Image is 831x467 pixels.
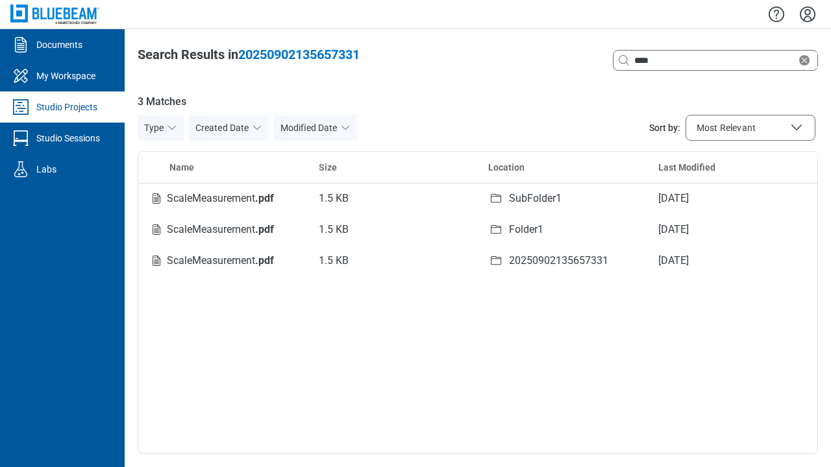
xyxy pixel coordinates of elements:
span: 20250902135657331 [238,47,360,62]
em: .pdf [255,192,274,204]
td: 1.5 KB [308,183,478,214]
td: [DATE] [648,245,818,276]
div: Studio Sessions [36,132,100,145]
div: Folder1 [509,222,543,237]
em: .pdf [255,254,274,267]
div: Documents [36,38,82,51]
svg: Labs [10,159,31,180]
svg: My Workspace [10,66,31,86]
div: My Workspace [36,69,95,82]
img: Bluebeam, Inc. [10,5,99,23]
svg: File-icon [149,253,164,269]
div: 20250902135657331 [509,253,608,269]
button: Created Date [189,115,269,141]
span: ScaleMeasurement [167,192,274,204]
span: Most Relevant [697,121,756,134]
button: Settings [797,3,818,25]
td: [DATE] [648,214,818,245]
table: bb-data-table [138,152,817,276]
svg: Studio Sessions [10,128,31,149]
div: Clear search [613,50,818,71]
td: 1.5 KB [308,245,478,276]
div: Labs [36,163,56,176]
button: Type [138,115,184,141]
svg: folder-icon [488,222,504,237]
button: Modified Date [274,115,357,141]
svg: File-icon [149,191,164,206]
div: Search Results in [138,45,360,64]
td: 1.5 KB [308,214,478,245]
svg: Documents [10,34,31,55]
svg: File-icon [149,222,164,237]
div: Clear search [797,53,817,68]
div: SubFolder1 [509,191,562,206]
button: Sort by: [686,115,815,141]
span: 3 Matches [138,94,818,110]
svg: Studio Projects [10,97,31,117]
svg: folder-icon [488,253,504,269]
span: ScaleMeasurement [167,254,274,267]
div: Studio Projects [36,101,97,114]
td: [DATE] [648,183,818,214]
svg: folder-icon [488,191,504,206]
em: .pdf [255,223,274,235]
span: Sort by: [649,121,680,134]
span: ScaleMeasurement [167,223,274,235]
